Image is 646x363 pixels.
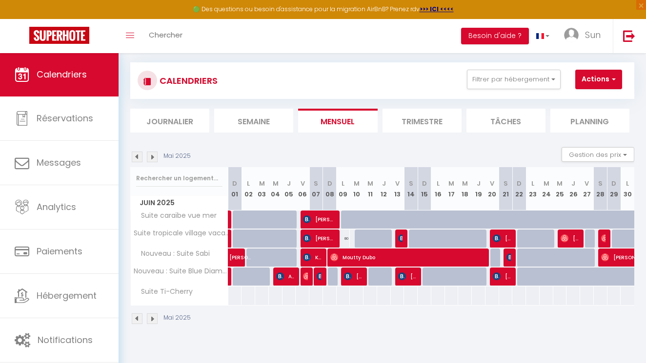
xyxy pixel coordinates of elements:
abbr: L [626,179,629,188]
th: 16 [431,167,445,210]
abbr: M [259,179,265,188]
abbr: V [301,179,305,188]
abbr: V [490,179,494,188]
span: Juin 2025 [131,196,228,210]
th: 13 [391,167,404,210]
span: [PERSON_NAME] [344,267,362,286]
li: Planning [550,109,629,133]
img: ... [564,28,579,42]
th: 18 [458,167,472,210]
th: 12 [377,167,391,210]
span: [PERSON_NAME] [493,267,511,286]
th: 05 [283,167,296,210]
th: 15 [418,167,431,210]
button: Besoin d'aide ? [461,28,529,44]
th: 10 [350,167,363,210]
a: ... Sun [557,19,613,53]
span: Suite caraïbe vue mer [132,210,219,221]
span: Nouveau : Suite Sabi [132,248,212,259]
th: 29 [607,167,621,210]
th: 25 [553,167,567,210]
span: Kyrane CAFE [398,229,403,248]
span: [PERSON_NAME] [561,229,579,248]
th: 09 [337,167,350,210]
span: [PERSON_NAME] [303,229,335,248]
th: 21 [499,167,513,210]
span: Chercher [149,30,182,40]
input: Rechercher un logement... [136,170,222,187]
abbr: J [477,179,481,188]
img: Super Booking [29,27,89,44]
span: Paiements [37,245,82,257]
span: Hébergement [37,289,97,302]
abbr: S [598,179,603,188]
span: Suite tropicale village vacances [132,229,230,237]
abbr: V [585,179,589,188]
h3: CALENDRIERS [157,70,218,92]
th: 28 [594,167,607,210]
abbr: M [544,179,549,188]
span: Analytics [37,201,76,213]
span: Kataléya [PERSON_NAME] [506,248,511,267]
span: Réservations [37,112,93,124]
th: 20 [485,167,499,210]
li: Mensuel [298,109,377,133]
abbr: M [273,179,279,188]
p: Mai 2025 [163,313,191,323]
span: [PERSON_NAME] [303,267,307,286]
th: 06 [296,167,309,210]
span: [PERSON_NAME] [229,243,252,262]
abbr: M [462,179,468,188]
th: 07 [309,167,323,210]
abbr: D [327,179,332,188]
li: Journalier [130,109,209,133]
th: 01 [228,167,242,210]
a: >>> ICI <<<< [420,5,454,13]
abbr: L [531,179,534,188]
img: logout [623,30,635,42]
abbr: V [395,179,400,188]
span: Moutty Dubo [330,248,485,267]
abbr: D [422,179,427,188]
th: 17 [445,167,459,210]
abbr: L [247,179,250,188]
th: 14 [404,167,418,210]
th: 11 [363,167,377,210]
abbr: D [517,179,522,188]
th: 24 [540,167,553,210]
button: Actions [575,70,622,89]
abbr: L [342,179,344,188]
div: 80 [337,229,350,248]
th: 27 [580,167,594,210]
span: [PERSON_NAME] [303,210,335,229]
abbr: M [557,179,563,188]
li: Semaine [214,109,293,133]
span: [PERSON_NAME] [PERSON_NAME] [601,229,606,248]
button: Filtrer par hébergement [467,70,561,89]
th: 08 [323,167,337,210]
span: Messages [37,156,81,169]
abbr: D [232,179,237,188]
abbr: D [611,179,616,188]
abbr: S [314,179,318,188]
th: 04 [269,167,283,210]
abbr: J [287,179,291,188]
abbr: L [437,179,440,188]
span: Alminin Tahina [276,267,294,286]
th: 30 [621,167,634,210]
abbr: M [448,179,454,188]
p: Mai 2025 [163,152,191,161]
span: [PERSON_NAME] [493,229,511,248]
abbr: S [504,179,508,188]
abbr: M [367,179,373,188]
button: Gestion des prix [562,147,634,162]
abbr: J [571,179,575,188]
a: [PERSON_NAME] [224,248,238,267]
th: 19 [472,167,485,210]
a: Chercher [141,19,190,53]
span: Calendriers [37,68,87,80]
abbr: S [409,179,413,188]
span: Nouveau : Suite Blue Diamond [132,267,230,275]
th: 26 [566,167,580,210]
